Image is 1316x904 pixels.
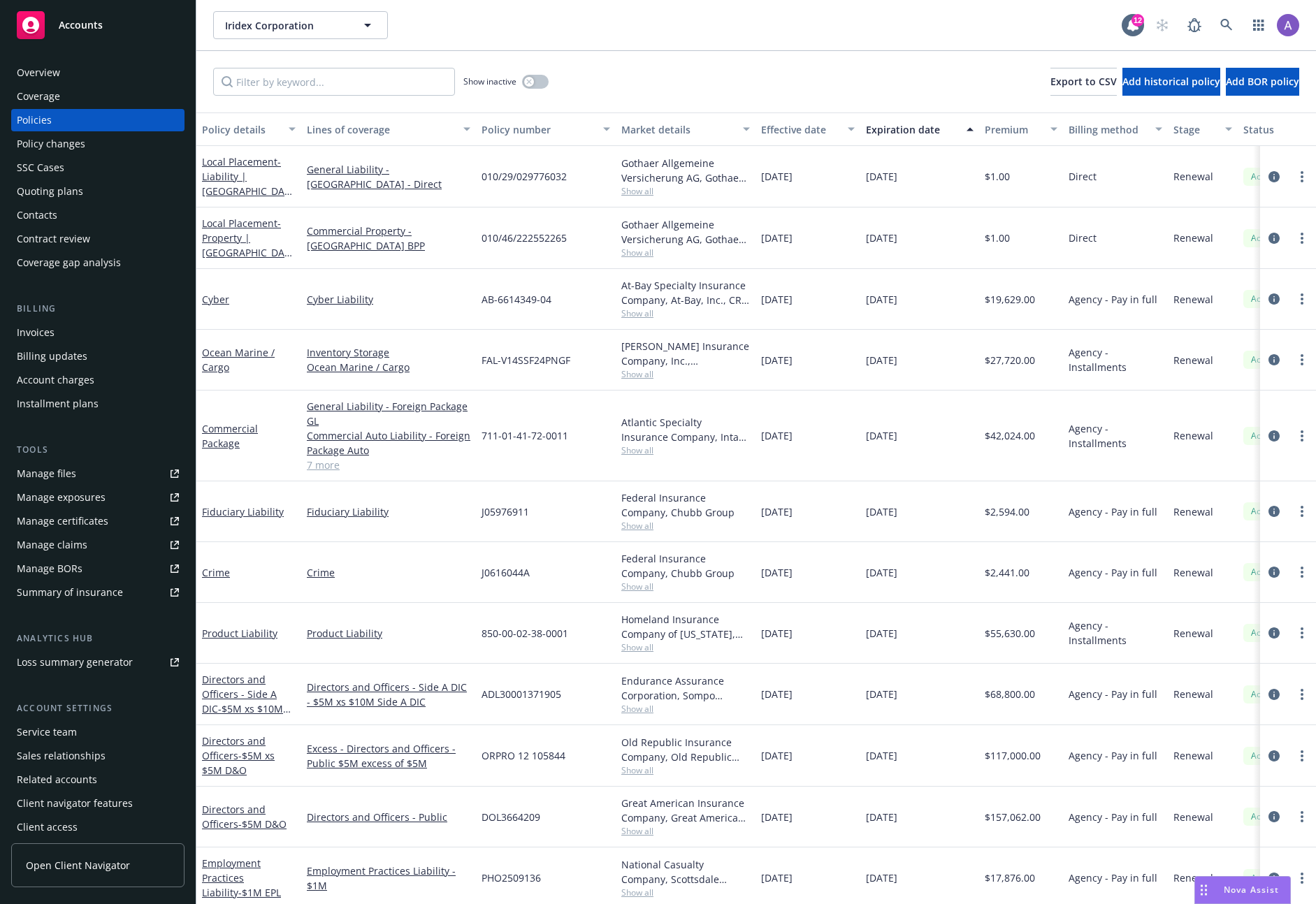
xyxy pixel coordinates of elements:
[985,231,1010,245] span: $1.00
[11,486,185,509] a: Manage exposures
[866,504,897,519] span: [DATE]
[1168,112,1238,146] button: Stage
[866,292,897,307] span: [DATE]
[1173,565,1213,580] span: Renewal
[11,156,185,179] a: SSC Cases
[17,745,106,767] div: Sales relationships
[1069,292,1157,307] span: Agency - Pay in full
[1249,627,1277,639] span: Active
[1173,687,1213,701] span: Renewal
[1122,68,1220,96] button: Add historical policy
[761,231,793,245] span: [DATE]
[202,566,230,579] a: Crime
[307,162,470,191] a: General Liability - [GEOGRAPHIC_DATA] - Direct
[1294,748,1310,764] a: more
[17,816,78,838] div: Client access
[1245,11,1273,39] a: Switch app
[1069,870,1157,885] span: Agency - Pay in full
[17,792,133,815] div: Client navigator features
[1173,870,1213,885] span: Renewal
[11,510,185,532] a: Manage certificates
[11,85,185,108] a: Coverage
[482,353,570,367] span: FAL-V14SSF24PNGF
[1249,353,1277,366] span: Active
[11,701,185,715] div: Account settings
[1069,687,1157,701] span: Agency - Pay in full
[482,626,568,641] span: 850-00-02-38-0001
[1194,876,1291,904] button: Nova Assist
[621,247,750,258] span: Show all
[761,565,793,580] span: [DATE]
[11,632,185,646] div: Analytics hub
[11,557,185,580] a: Manage BORs
[17,581,123,604] div: Summary of insurance
[11,369,185,391] a: Account charges
[1069,345,1162,374] span: Agency - Installments
[11,816,185,838] a: Client access
[482,292,551,307] span: AB-6614349-04
[621,339,750,368] div: [PERSON_NAME] Insurance Company, Inc., [PERSON_NAME] Group, [PERSON_NAME] Cargo
[621,520,750,532] span: Show all
[1294,291,1310,307] a: more
[17,109,52,131] div: Policies
[11,180,185,203] a: Quoting plans
[17,557,82,580] div: Manage BORs
[11,443,185,457] div: Tools
[11,251,185,274] a: Coverage gap analysis
[1249,293,1277,305] span: Active
[985,687,1035,701] span: $68,800.00
[1266,291,1282,307] a: circleInformation
[866,353,897,367] span: [DATE]
[1173,292,1213,307] span: Renewal
[11,462,185,485] a: Manage files
[866,748,897,763] span: [DATE]
[1249,566,1277,578] span: Active
[17,321,55,344] div: Invoices
[1050,75,1117,88] span: Export to CSV
[225,18,346,33] span: Iridex Corporation
[202,122,280,137] div: Policy details
[621,122,735,137] div: Market details
[17,85,60,108] div: Coverage
[985,565,1029,580] span: $2,441.00
[761,122,839,137] div: Effective date
[11,745,185,767] a: Sales relationships
[621,703,750,715] span: Show all
[1294,686,1310,703] a: more
[1294,230,1310,247] a: more
[202,673,283,730] a: Directors and Officers - Side A DIC
[1122,75,1220,88] span: Add historical policy
[866,565,897,580] span: [DATE]
[1277,14,1299,36] img: photo
[1249,750,1277,762] span: Active
[1266,870,1282,887] a: circleInformation
[761,169,793,184] span: [DATE]
[202,856,281,899] a: Employment Practices Liability
[1249,170,1277,183] span: Active
[307,428,470,458] a: Commercial Auto Liability - Foreign Package Auto
[621,490,750,520] div: Federal Insurance Company, Chubb Group
[17,180,83,203] div: Quoting plans
[761,810,793,824] span: [DATE]
[866,870,897,885] span: [DATE]
[463,75,516,87] span: Show inactive
[1063,112,1168,146] button: Billing method
[1069,565,1157,580] span: Agency - Pay in full
[985,748,1041,763] span: $117,000.00
[761,353,793,367] span: [DATE]
[11,792,185,815] a: Client navigator features
[1173,428,1213,443] span: Renewal
[476,112,616,146] button: Policy number
[17,651,133,673] div: Loss summary generator
[621,307,750,319] span: Show all
[17,462,76,485] div: Manage files
[11,321,185,344] a: Invoices
[17,61,60,84] div: Overview
[1249,688,1277,701] span: Active
[238,886,281,899] span: - $1M EPL
[985,428,1035,443] span: $42,024.00
[11,345,185,367] a: Billing updates
[1213,11,1241,39] a: Search
[1294,351,1310,368] a: more
[1173,353,1213,367] span: Renewal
